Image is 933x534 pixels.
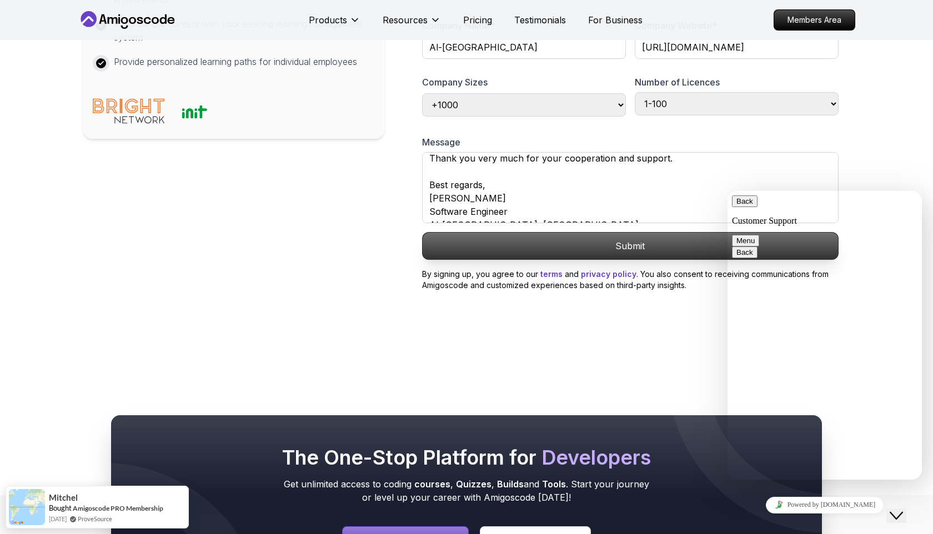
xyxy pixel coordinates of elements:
[514,13,566,27] a: Testimonials
[49,503,72,512] span: Bought
[114,55,357,68] p: Provide personalized learning paths for individual employees
[542,478,566,490] span: Tools
[414,478,450,490] span: courses
[774,9,855,31] a: Members Area
[383,13,441,36] button: Resources
[728,191,922,480] iframe: chat widget
[635,77,720,88] label: Number of Licences
[497,478,524,490] span: Builds
[541,445,651,470] span: Developers
[383,13,428,27] p: Resources
[581,269,636,279] a: privacy policy
[9,489,45,525] img: provesource social proof notification image
[635,36,839,59] input: company.com
[422,36,626,59] input: company
[886,490,922,523] iframe: chat widget
[423,233,838,259] p: Submit
[309,13,360,36] button: Products
[540,269,563,279] a: terms
[422,269,839,291] p: By signing up, you agree to our and . You also consent to receiving communications from Amigoscod...
[588,13,643,27] a: For Business
[49,493,78,502] span: Mitchel
[280,446,653,468] h2: The One-Stop Platform for
[463,13,492,27] a: Pricing
[73,504,163,512] a: Amigoscode PRO Membership
[422,77,488,88] label: Company Sizes
[728,492,922,517] iframe: chat widget
[280,477,653,504] p: Get unlimited access to coding , , and . Start your journey or level up your career with Amigosco...
[422,232,839,260] button: Submit
[456,478,491,490] span: Quizzes
[78,514,112,523] a: ProveSource
[774,10,855,30] p: Members Area
[309,13,347,27] p: Products
[49,514,67,523] span: [DATE]
[422,137,460,148] label: Message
